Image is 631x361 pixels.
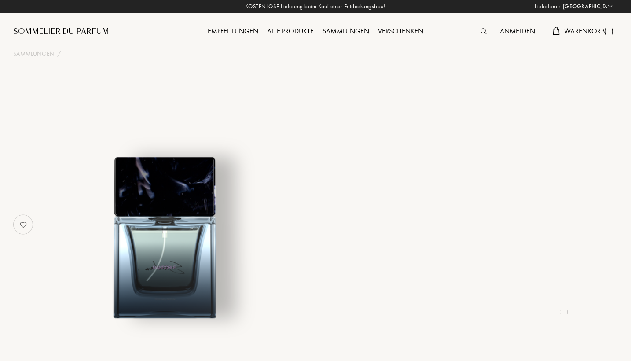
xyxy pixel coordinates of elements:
[495,26,539,37] div: Anmelden
[57,49,61,59] div: /
[374,26,428,36] a: Verschenken
[15,216,32,233] img: no_like_p.png
[13,49,55,59] a: Sammlungen
[13,26,109,37] a: Sommelier du Parfum
[481,28,487,34] img: search_icn.svg
[318,26,374,37] div: Sammlungen
[263,26,318,36] a: Alle Produkte
[203,26,263,37] div: Empfehlungen
[56,112,272,328] img: undefined undefined
[374,26,428,37] div: Verschenken
[203,26,263,36] a: Empfehlungen
[318,26,374,36] a: Sammlungen
[553,27,560,35] img: cart.svg
[535,2,561,11] span: Lieferland:
[564,26,613,36] span: Warenkorb ( 1 )
[495,26,539,36] a: Anmelden
[263,26,318,37] div: Alle Produkte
